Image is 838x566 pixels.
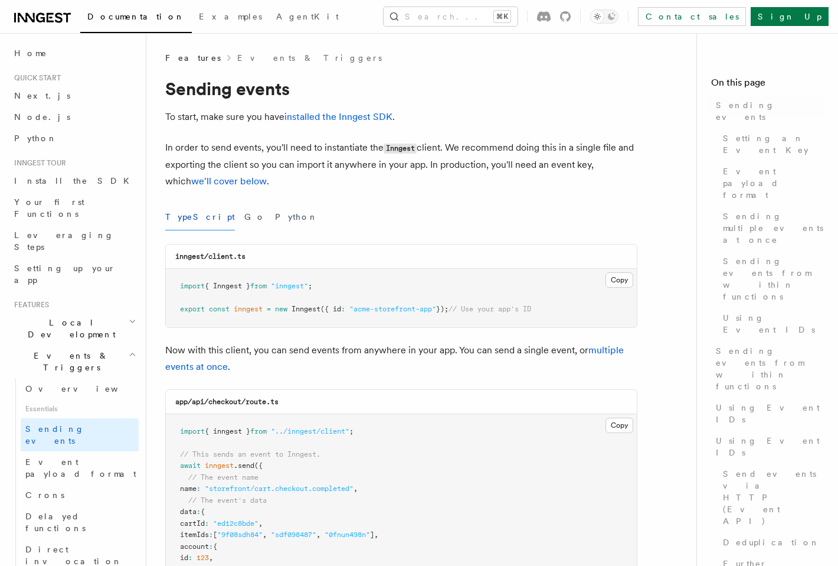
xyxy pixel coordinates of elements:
[271,427,349,435] span: "../inngest/client"
[205,519,209,528] span: :
[370,531,374,539] span: ]
[25,424,84,445] span: Sending events
[180,450,320,458] span: // This sends an event to Inngest.
[718,463,824,532] a: Send events via HTTP (Event API)
[165,52,221,64] span: Features
[718,532,824,553] a: Deduplication
[197,508,201,516] span: :
[21,418,139,451] a: Sending events
[14,230,114,252] span: Leveraging Steps
[180,305,205,313] span: export
[271,282,308,290] span: "inngest"
[165,78,637,99] h1: Sending events
[9,128,139,149] a: Python
[341,305,345,313] span: :
[716,402,824,425] span: Using Event IDs
[275,305,287,313] span: new
[9,300,49,310] span: Features
[711,340,824,397] a: Sending events from within functions
[201,508,205,516] span: {
[237,52,382,64] a: Events & Triggers
[192,4,269,32] a: Examples
[723,255,824,302] span: Sending events from within functions
[9,258,139,291] a: Setting up your app
[292,305,320,313] span: Inngest
[250,282,267,290] span: from
[9,158,66,168] span: Inngest tour
[9,345,139,378] button: Events & Triggers
[254,461,263,470] span: ({
[9,85,139,106] a: Next.js
[180,282,205,290] span: import
[723,468,824,527] span: Send events via HTTP (Event API)
[25,490,64,500] span: Crons
[308,282,312,290] span: ;
[284,111,392,122] a: installed the Inngest SDK
[234,461,254,470] span: .send
[14,176,136,186] span: Install the SDK
[188,554,192,562] span: :
[9,317,129,340] span: Local Development
[199,12,262,21] span: Examples
[267,305,271,313] span: =
[9,170,139,191] a: Install the SDK
[209,554,213,562] span: ,
[374,531,378,539] span: ,
[14,197,84,219] span: Your first Functions
[9,191,139,225] a: Your first Functions
[325,531,370,539] span: "0fnun498n"
[269,4,346,32] a: AgentKit
[723,312,824,336] span: Using Event IDs
[205,484,353,493] span: "storefront/cart.checkout.completed"
[250,427,267,435] span: from
[180,508,197,516] span: data
[217,531,263,539] span: "9f08sdh84"
[449,305,531,313] span: // Use your app's ID
[213,542,217,551] span: {
[316,531,320,539] span: ,
[209,531,213,539] span: :
[234,305,263,313] span: inngest
[14,264,116,285] span: Setting up your app
[716,99,824,123] span: Sending events
[263,531,267,539] span: ,
[244,204,266,230] button: Go
[275,204,318,230] button: Python
[711,95,824,128] a: Sending events
[718,206,824,251] a: Sending multiple events at once
[605,272,633,288] button: Copy
[276,12,339,21] span: AgentKit
[718,128,824,161] a: Setting an Event Key
[25,457,136,479] span: Event payload format
[21,451,139,484] a: Event payload format
[209,542,213,551] span: :
[175,398,279,406] code: app/api/checkout/route.ts
[9,312,139,345] button: Local Development
[384,7,518,26] button: Search...⌘K
[21,506,139,539] a: Delayed functions
[14,91,70,100] span: Next.js
[9,225,139,258] a: Leveraging Steps
[716,435,824,458] span: Using Event IDs
[209,305,230,313] span: const
[718,307,824,340] a: Using Event IDs
[188,496,267,505] span: // The event's data
[353,484,358,493] span: ,
[205,427,250,435] span: { inngest }
[14,47,47,59] span: Home
[191,175,267,187] a: we'll cover below
[21,484,139,506] a: Crons
[590,9,618,24] button: Toggle dark mode
[718,161,824,206] a: Event payload format
[165,342,637,375] p: Now with this client, you can send events from anywhere in your app. You can send a single event,...
[25,512,86,533] span: Delayed functions
[213,519,258,528] span: "ed12c8bde"
[711,76,824,95] h4: On this page
[723,536,820,548] span: Deduplication
[165,204,235,230] button: TypeScript
[436,305,449,313] span: });
[320,305,341,313] span: ({ id
[25,384,147,393] span: Overview
[723,132,824,156] span: Setting an Event Key
[180,531,209,539] span: itemIds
